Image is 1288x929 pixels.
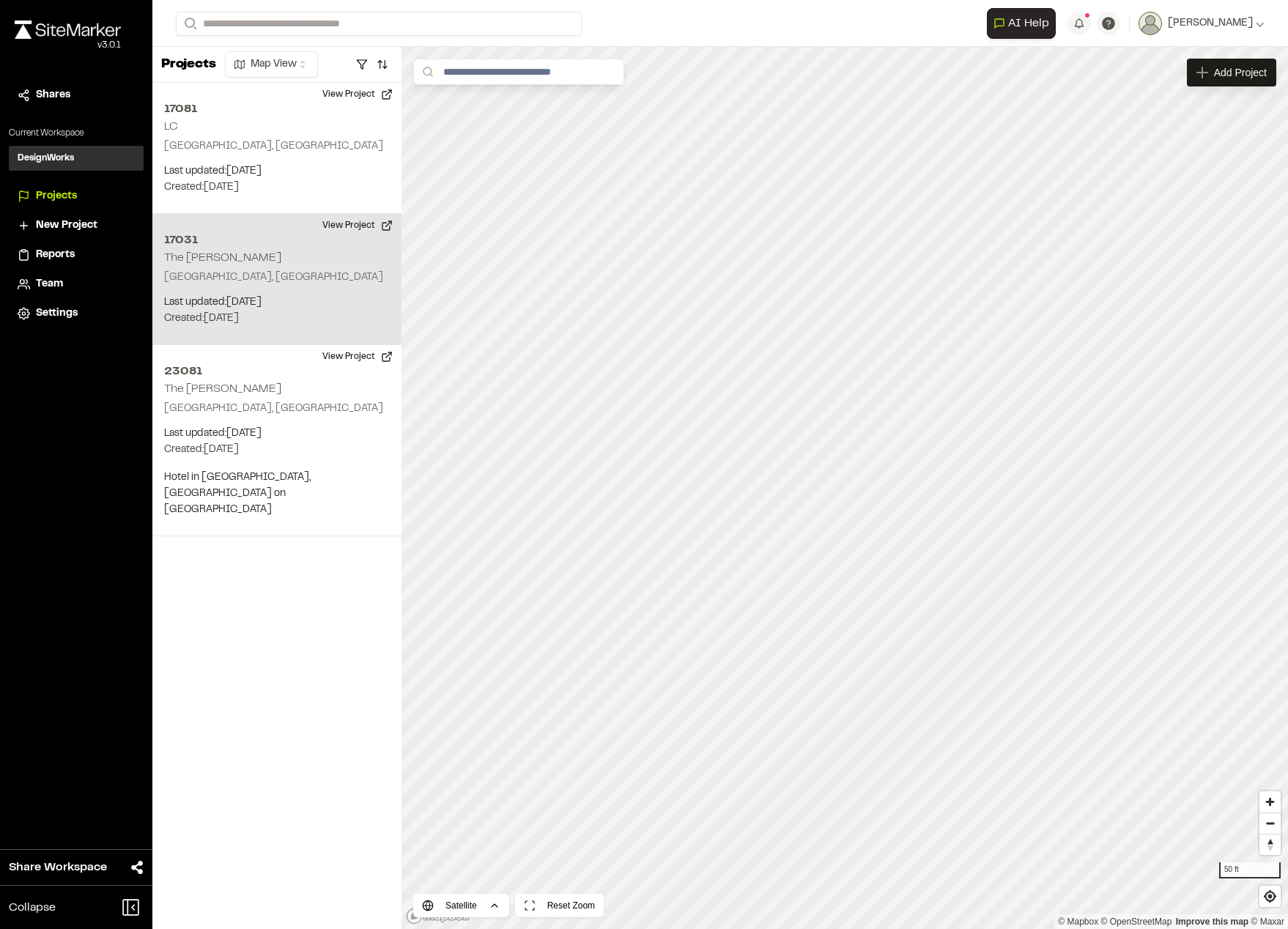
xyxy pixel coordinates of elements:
[1251,917,1284,927] a: Maxar
[164,363,390,380] h2: 23081
[164,138,390,155] p: [GEOGRAPHIC_DATA], [GEOGRAPHIC_DATA]
[164,311,390,327] p: Created: [DATE]
[18,87,135,103] a: Shares
[1259,886,1281,907] button: Find my location
[1168,15,1253,32] span: [PERSON_NAME]
[164,253,281,263] h2: The [PERSON_NAME]
[1101,917,1172,927] a: OpenStreetMap
[1219,862,1281,878] div: 50 ft
[1259,834,1281,855] button: Reset bearing to north
[164,122,178,132] h2: LC
[164,426,390,442] p: Last updated: [DATE]
[515,894,604,917] button: Reset Zoom
[164,100,390,118] h2: 17081
[36,188,77,204] span: Projects
[987,8,1056,39] button: Open AI Assistant
[18,247,135,263] a: Reports
[1259,813,1281,834] button: Zoom out
[314,83,401,106] button: View Project
[1176,917,1248,927] a: Map feedback
[164,179,390,196] p: Created: [DATE]
[36,306,78,322] span: Settings
[164,232,390,249] h2: 17031
[18,306,135,322] a: Settings
[1214,65,1267,80] span: Add Project
[413,894,509,917] button: Satellite
[164,163,390,179] p: Last updated: [DATE]
[1139,12,1265,35] button: [PERSON_NAME]
[1259,791,1281,813] button: Zoom in
[9,127,144,140] p: Current Workspace
[9,859,107,876] span: Share Workspace
[164,470,390,518] p: Hotel in [GEOGRAPHIC_DATA], [GEOGRAPHIC_DATA] on [GEOGRAPHIC_DATA]
[164,295,390,311] p: Last updated: [DATE]
[401,47,1288,929] canvas: Map
[18,188,135,204] a: Projects
[164,384,281,394] h2: The [PERSON_NAME]
[406,908,470,925] a: Mapbox logo
[314,345,401,369] button: View Project
[36,87,70,103] span: Shares
[164,401,390,417] p: [GEOGRAPHIC_DATA], [GEOGRAPHIC_DATA]
[9,899,56,917] span: Collapse
[1058,917,1098,927] a: Mapbox
[36,276,63,292] span: Team
[15,39,121,52] div: Oh geez...please don't...
[18,152,74,165] h3: DesignWorks
[164,270,390,286] p: [GEOGRAPHIC_DATA], [GEOGRAPHIC_DATA]
[1008,15,1049,32] span: AI Help
[161,55,216,75] p: Projects
[314,214,401,237] button: View Project
[18,218,135,234] a: New Project
[36,247,75,263] span: Reports
[164,442,390,458] p: Created: [DATE]
[987,8,1062,39] div: Open AI Assistant
[18,276,135,292] a: Team
[15,21,121,39] img: rebrand.png
[176,12,202,36] button: Search
[1139,12,1162,35] img: User
[36,218,97,234] span: New Project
